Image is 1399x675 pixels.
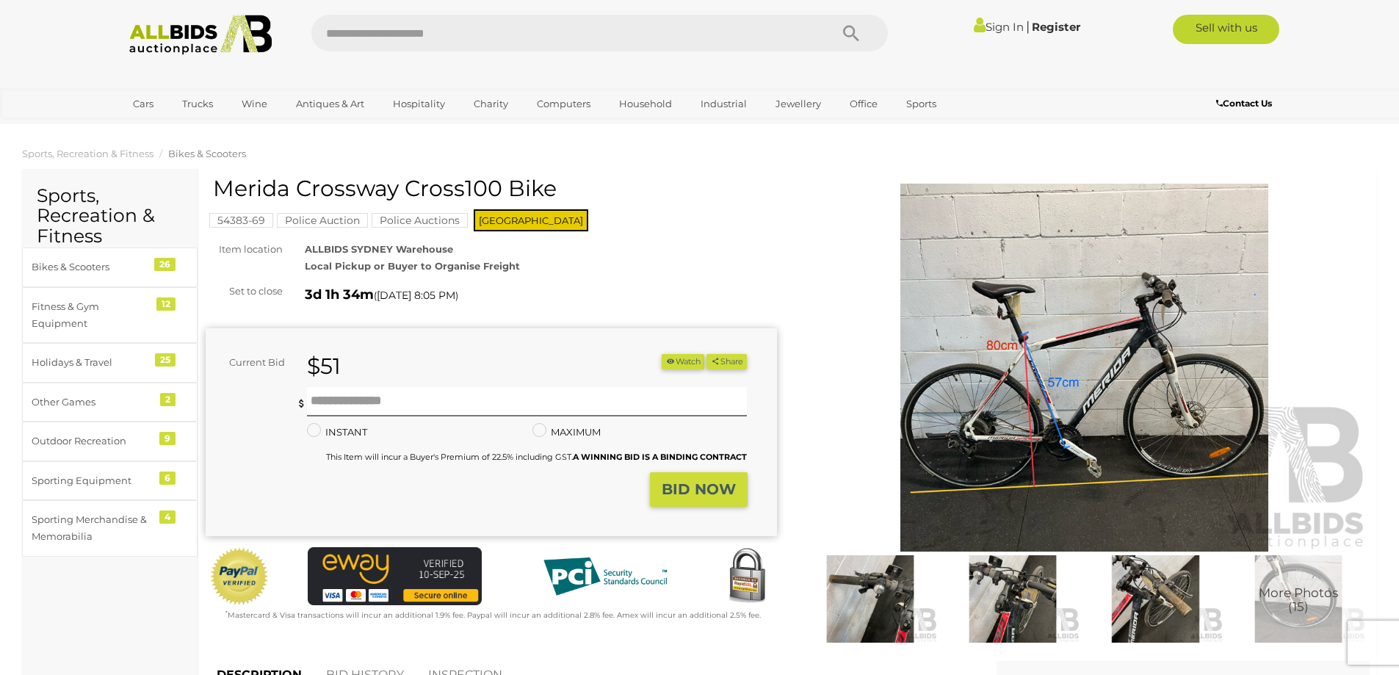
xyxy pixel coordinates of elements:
a: 54383-69 [209,214,273,226]
label: INSTANT [307,424,367,441]
img: eWAY Payment Gateway [308,547,482,605]
a: Office [840,92,887,116]
span: More Photos (15) [1259,587,1338,614]
div: Sporting Equipment [32,472,153,489]
img: Merida Crossway Cross100 Bike [803,555,938,643]
span: [DATE] 8:05 PM [377,289,455,302]
span: [GEOGRAPHIC_DATA] [474,209,588,231]
li: Watch this item [662,354,704,369]
strong: ALLBIDS SYDNEY Warehouse [305,243,453,255]
div: 9 [159,432,176,445]
div: 26 [154,258,176,271]
button: Watch [662,354,704,369]
div: Other Games [32,394,153,411]
button: Share [706,354,747,369]
a: More Photos(15) [1231,555,1366,643]
strong: 3d 1h 34m [305,286,374,303]
a: Sell with us [1173,15,1279,44]
a: Charity [464,92,518,116]
b: A WINNING BID IS A BINDING CONTRACT [573,452,747,462]
a: Holidays & Travel 25 [22,343,198,382]
a: Sports, Recreation & Fitness [22,148,153,159]
a: Wine [232,92,277,116]
img: PCI DSS compliant [532,547,679,606]
div: Holidays & Travel [32,354,153,371]
strong: Local Pickup or Buyer to Organise Freight [305,260,520,272]
a: Police Auctions [372,214,468,226]
div: 4 [159,510,176,524]
div: Fitness & Gym Equipment [32,298,153,333]
strong: BID NOW [662,480,736,498]
div: Outdoor Recreation [32,433,153,450]
a: Trucks [173,92,223,116]
b: Contact Us [1216,98,1272,109]
a: Bikes & Scooters [168,148,246,159]
img: Merida Crossway Cross100 Bike [799,184,1370,552]
small: Mastercard & Visa transactions will incur an additional 1.9% fee. Paypal will incur an additional... [225,610,761,620]
a: Fitness & Gym Equipment 12 [22,287,198,344]
a: Bikes & Scooters 26 [22,248,198,286]
a: Outdoor Recreation 9 [22,422,198,461]
img: Official PayPal Seal [209,547,270,606]
div: 12 [156,297,176,311]
div: Set to close [195,283,294,300]
div: 2 [160,393,176,406]
div: Bikes & Scooters [32,259,153,275]
h2: Sports, Recreation & Fitness [37,186,183,247]
img: Merida Crossway Cross100 Bike [1088,555,1223,643]
a: Hospitality [383,92,455,116]
a: Sign In [974,20,1024,34]
a: Computers [527,92,600,116]
a: Register [1032,20,1080,34]
div: 25 [155,353,176,367]
a: Sporting Equipment 6 [22,461,198,500]
a: Other Games 2 [22,383,198,422]
h1: Merida Crossway Cross100 Bike [213,176,773,201]
a: [GEOGRAPHIC_DATA] [123,116,247,140]
a: Jewellery [766,92,831,116]
div: 6 [159,472,176,485]
a: Antiques & Art [286,92,374,116]
div: Current Bid [206,354,296,371]
div: Item location [195,241,294,258]
a: Police Auction [277,214,368,226]
mark: Police Auction [277,213,368,228]
img: Merida Crossway Cross100 Bike [1231,555,1366,643]
a: Sporting Merchandise & Memorabilia 4 [22,500,198,557]
span: ( ) [374,289,458,301]
button: BID NOW [650,472,748,507]
img: Secured by Rapid SSL [717,547,776,606]
img: Merida Crossway Cross100 Bike [945,555,1080,643]
span: | [1026,18,1030,35]
a: Household [610,92,682,116]
button: Search [814,15,888,51]
small: This Item will incur a Buyer's Premium of 22.5% including GST. [326,452,747,462]
mark: Police Auctions [372,213,468,228]
a: Cars [123,92,163,116]
strong: $51 [307,353,341,380]
label: MAXIMUM [532,424,601,441]
div: Sporting Merchandise & Memorabilia [32,511,153,546]
a: Sports [897,92,946,116]
a: Industrial [691,92,756,116]
img: Allbids.com.au [121,15,281,55]
mark: 54383-69 [209,213,273,228]
a: Contact Us [1216,95,1276,112]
